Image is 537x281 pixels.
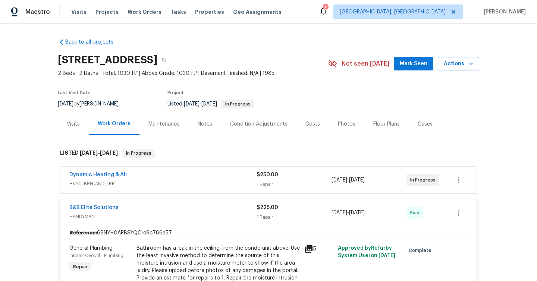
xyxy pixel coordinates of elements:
span: [DATE] [201,101,217,107]
span: - [332,176,365,184]
span: Interior Overall - Plumbing [69,253,123,258]
span: - [332,209,365,217]
span: Properties [195,8,224,16]
span: Maestro [25,8,50,16]
span: Not seen [DATE] [342,60,389,67]
span: [GEOGRAPHIC_DATA], [GEOGRAPHIC_DATA] [340,8,446,16]
span: Paid [410,209,423,217]
div: Costs [305,120,320,128]
div: 3 [323,4,328,12]
span: Project [167,91,184,95]
span: Geo Assignments [233,8,282,16]
span: [DATE] [349,177,365,183]
span: Complete [409,247,434,254]
div: LISTED [DATE]-[DATE]In Progress [58,141,479,165]
span: Work Orders [128,8,161,16]
span: Projects [95,8,119,16]
div: 5 [304,244,333,253]
span: [DATE] [332,177,347,183]
div: 1 Repair [257,214,332,221]
span: Last Visit Date [58,91,91,95]
span: Approved by Refurby System User on [338,246,395,258]
span: - [80,150,118,155]
div: Condition Adjustments [230,120,288,128]
span: $250.00 [257,172,278,177]
span: - [184,101,217,107]
span: Repair [70,263,91,271]
span: [DATE] [379,253,395,258]
button: Copy Address [157,53,171,67]
span: General Plumbing [69,246,113,251]
span: $225.00 [257,205,278,210]
a: B&B Elite Solutions [69,205,119,210]
span: [DATE] [184,101,200,107]
div: 1 Repair [257,181,332,188]
span: Tasks [170,9,186,15]
span: Listed [167,101,254,107]
span: [DATE] [349,210,365,215]
div: Photos [338,120,355,128]
span: [PERSON_NAME] [481,8,526,16]
div: Work Orders [98,120,131,127]
span: Mark Seen [400,59,427,69]
span: Visits [71,8,87,16]
a: Back to all projects [58,38,129,46]
span: HANDYMAN [69,213,257,220]
button: Actions [438,57,479,71]
span: In Progress [410,176,439,184]
div: Notes [198,120,212,128]
h2: [STREET_ADDRESS] [58,56,157,64]
span: [DATE] [332,210,347,215]
h6: LISTED [60,149,118,158]
a: Dynamic Heating & Air [69,172,128,177]
div: 69NYH0ARBSYQC-c9c786a57 [60,226,477,240]
span: Actions [444,59,473,69]
div: Visits [67,120,80,128]
b: Reference: [69,229,97,237]
span: 2 Beds | 2 Baths | Total: 1030 ft² | Above Grade: 1030 ft² | Basement Finished: N/A | 1985 [58,70,328,77]
span: In Progress [123,149,154,157]
span: [DATE] [80,150,98,155]
span: In Progress [222,102,254,106]
button: Mark Seen [394,57,433,71]
div: Floor Plans [373,120,400,128]
div: by [PERSON_NAME] [58,100,128,108]
div: Cases [418,120,433,128]
div: Maintenance [148,120,180,128]
span: [DATE] [58,101,73,107]
span: HVAC, BRN_AND_LRR [69,180,257,187]
span: [DATE] [100,150,118,155]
